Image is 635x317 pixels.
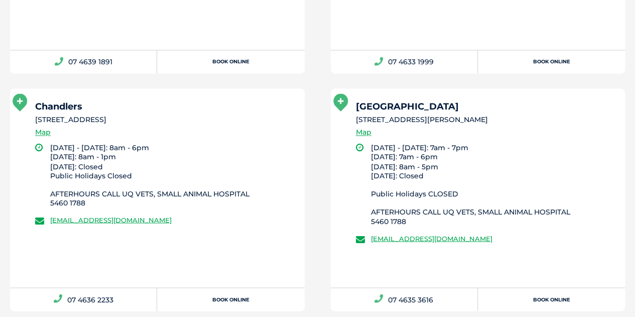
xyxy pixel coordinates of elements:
[10,50,157,73] a: 07 4639 1891
[50,216,172,224] a: [EMAIL_ADDRESS][DOMAIN_NAME]
[356,127,371,138] a: Map
[356,115,616,125] li: [STREET_ADDRESS][PERSON_NAME]
[157,50,304,73] a: Book Online
[35,127,51,138] a: Map
[478,288,625,311] a: Book Online
[356,102,616,111] h5: [GEOGRAPHIC_DATA]
[157,288,304,311] a: Book Online
[371,234,492,242] a: [EMAIL_ADDRESS][DOMAIN_NAME]
[331,288,478,311] a: 07 4635 3616
[331,50,478,73] a: 07 4633 1999
[35,115,296,125] li: [STREET_ADDRESS]
[10,288,157,311] a: 07 4636 2233
[50,143,296,207] li: [DATE] - [DATE]: 8am - 6pm [DATE]: 8am - 1pm [DATE]: Closed Public Holidays Closed AFTERHOURS CAL...
[478,50,625,73] a: Book Online
[35,102,296,111] h5: Chandlers
[371,143,616,226] li: [DATE] - [DATE]: 7am - 7pm [DATE]: 7am - 6pm [DATE]: 8am - 5pm [DATE]: Closed Public Holidays CLO...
